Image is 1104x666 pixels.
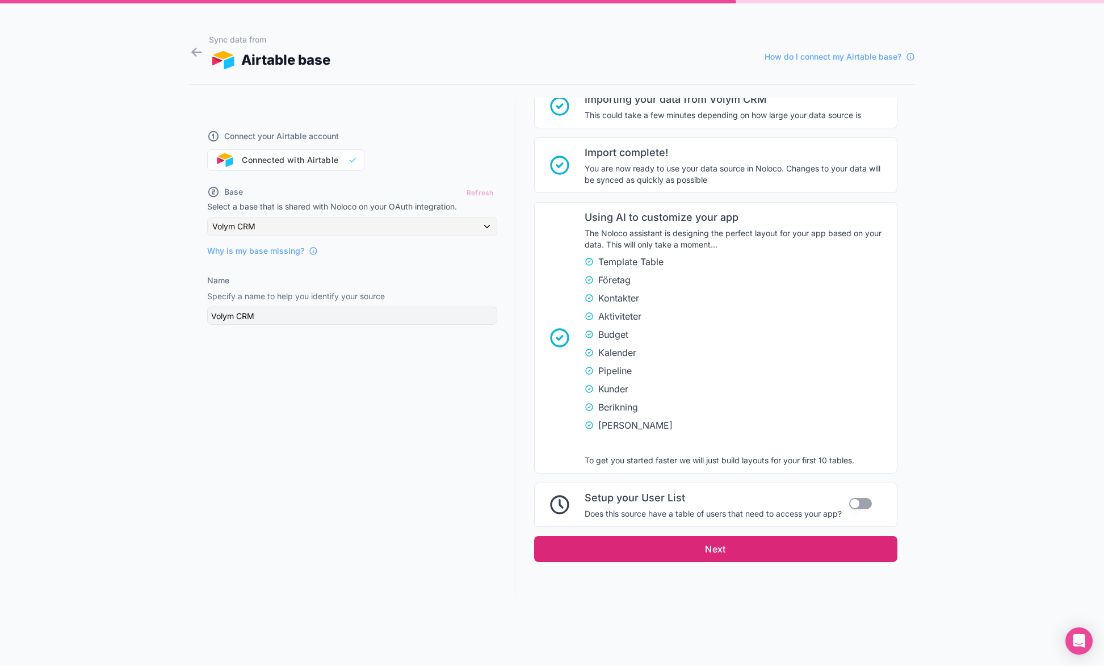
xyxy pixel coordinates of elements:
h1: Sync data from [209,34,330,45]
button: Next [534,536,897,562]
span: Volym CRM [212,221,255,232]
span: The Noloco assistant is designing the perfect layout for your app based on your data. This will o... [585,228,890,250]
span: Importing your data from Volym CRM [585,91,861,107]
a: How do I connect my Airtable base? [765,51,915,62]
span: Kunder [598,382,628,396]
span: Företag [598,273,631,287]
span: Kontakter [598,291,639,305]
span: How do I connect my Airtable base? [765,51,901,62]
p: Specify a name to help you identify your source [207,291,497,302]
span: Using AI to customize your app [585,210,890,225]
span: This could take a few minutes depending on how large your data source is [585,110,861,121]
span: Import complete! [585,145,890,161]
span: Base [224,186,243,198]
button: Volym CRM [207,217,497,236]
span: Kalender [598,346,636,359]
span: Connect your Airtable account [224,131,339,142]
span: Berikning [598,400,638,414]
span: You are now ready to use your data source in Noloco. Changes to your data will be synced as quick... [585,163,890,186]
span: [PERSON_NAME] [598,418,673,432]
p: Select a base that is shared with Noloco on your OAuth integration. [207,201,497,212]
a: Why is my base missing? [207,245,318,257]
label: Name [207,275,229,286]
span: Setup your User List [585,490,842,506]
img: AIRTABLE [209,51,237,69]
div: Open Intercom Messenger [1065,627,1093,655]
span: To get you started faster we will just build layouts for your first 10 tables. [585,455,890,466]
span: Why is my base missing? [207,245,304,257]
span: Aktiviteter [598,309,641,323]
div: Airtable base [209,50,330,70]
span: Template Table [598,255,664,269]
span: Pipeline [598,364,632,378]
span: Budget [598,328,628,341]
span: Does this source have a table of users that need to access your app? [585,508,842,520]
